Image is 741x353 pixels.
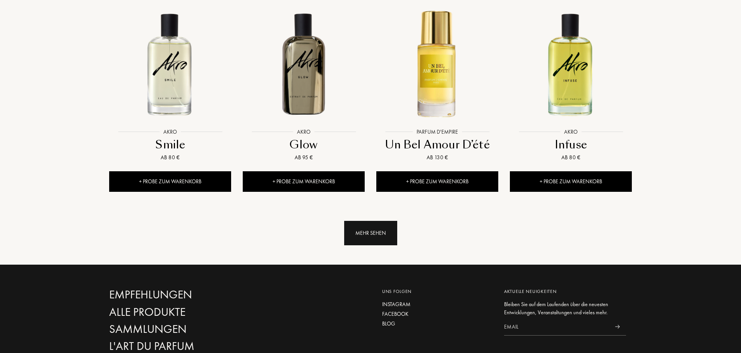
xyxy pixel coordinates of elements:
[110,3,230,124] img: Smile Akro
[504,300,626,317] div: Bleiben Sie auf dem Laufenden über die neuesten Entwicklungen, Veranstaltungen und vieles mehr.
[376,171,498,192] div: + Probe zum Warenkorb
[382,300,492,308] a: Instagram
[615,325,620,329] img: news_send.svg
[243,171,365,192] div: + Probe zum Warenkorb
[244,3,364,124] img: Glow Akro
[109,339,276,353] a: L'Art du Parfum
[109,288,276,301] a: Empfehlungen
[109,305,276,319] a: Alle Produkte
[377,3,497,124] img: Un Bel Amour D’été Parfum d'Empire
[510,171,632,192] div: + Probe zum Warenkorb
[511,3,631,124] img: Infuse Akro
[382,288,492,295] div: Uns folgen
[382,310,492,318] a: Facebook
[112,153,228,162] div: Ab 80 €
[109,171,231,192] div: + Probe zum Warenkorb
[382,320,492,328] a: Blog
[344,221,397,245] div: Mehr sehen
[246,153,362,162] div: Ab 95 €
[379,153,495,162] div: Ab 130 €
[513,153,629,162] div: Ab 80 €
[504,288,626,295] div: Aktuelle Neuigkeiten
[109,322,276,336] a: Sammlungen
[504,318,609,336] input: Email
